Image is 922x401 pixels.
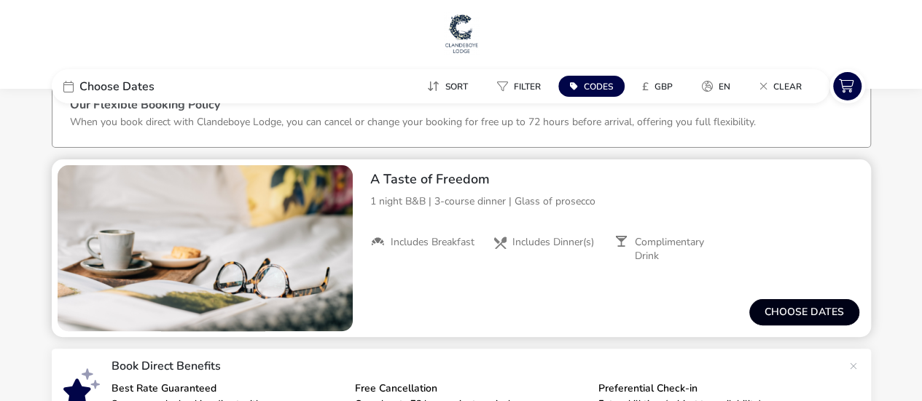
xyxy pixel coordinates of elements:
span: Complimentary Drink [635,236,725,262]
naf-pibe-menu-bar-item: Sort [415,76,485,97]
div: Choose Dates [52,69,270,103]
p: Book Direct Benefits [112,360,842,372]
button: en [690,76,742,97]
img: Main Website [443,12,480,55]
span: Includes Breakfast [391,236,474,249]
h2: A Taste of Freedom [370,171,859,188]
span: Filter [514,81,541,92]
p: Best Rate Guaranteed [112,384,343,394]
naf-pibe-menu-bar-item: Filter [485,76,558,97]
p: Free Cancellation [355,384,587,394]
span: Codes [584,81,613,92]
span: Includes Dinner(s) [512,236,594,249]
naf-pibe-menu-bar-item: £GBP [630,76,690,97]
span: Clear [773,81,802,92]
h3: Our Flexible Booking Policy [70,99,853,114]
p: When you book direct with Clandeboye Lodge, you can cancel or change your booking for free up to ... [70,115,756,129]
naf-pibe-menu-bar-item: en [690,76,748,97]
span: GBP [655,81,673,92]
div: A Taste of Freedom1 night B&B | 3-course dinner | Glass of proseccoIncludes BreakfastIncludes Din... [359,159,871,274]
i: £ [642,79,649,94]
span: en [719,81,730,92]
p: 1 night B&B | 3-course dinner | Glass of prosecco [370,194,859,209]
button: £GBP [630,76,684,97]
button: Codes [558,76,625,97]
button: Clear [748,76,813,97]
span: Choose Dates [79,81,155,92]
button: Filter [485,76,552,97]
naf-pibe-menu-bar-item: Clear [748,76,819,97]
button: Choose dates [749,299,859,325]
naf-pibe-menu-bar-item: Codes [558,76,630,97]
span: Sort [445,81,468,92]
button: Sort [415,76,480,97]
swiper-slide: 1 / 1 [58,165,353,331]
p: Preferential Check-in [598,384,830,394]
